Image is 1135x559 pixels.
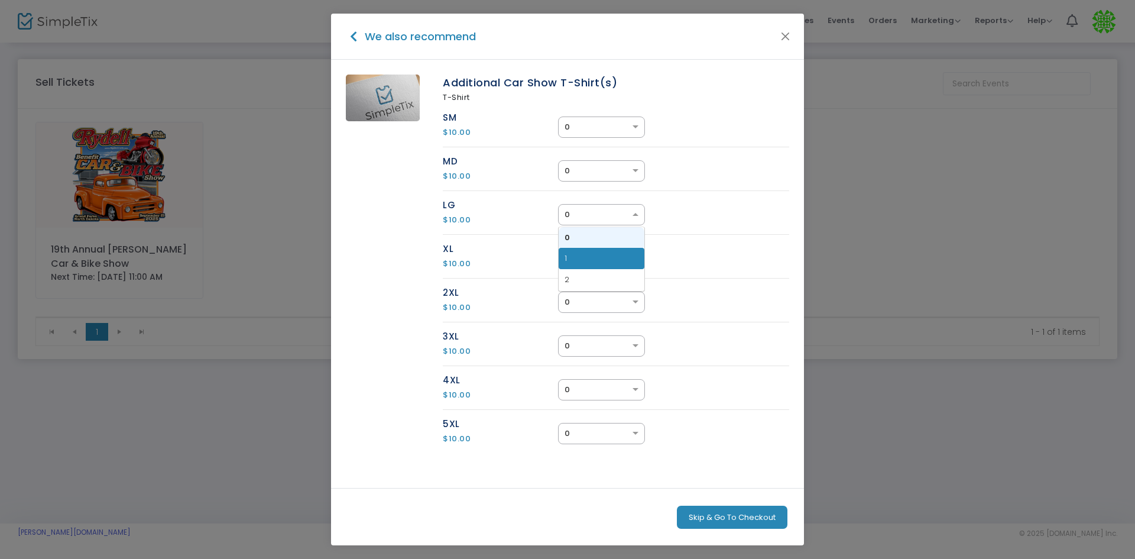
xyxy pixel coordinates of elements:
span: 1 [565,253,567,264]
div: Additional Car Show T-Shirt(s) [443,75,789,91]
div: $10.00 [443,345,558,357]
div: 4XL [443,374,558,387]
ng-dropdown-panel: Options list [558,227,645,292]
div: SM [443,111,558,125]
button: Skip & Go To Checkout [677,506,787,529]
div: 5XL [443,418,558,431]
img: magnificent-placeholder.jpg [346,75,420,121]
div: $10.00 [443,170,558,182]
div: $10.00 [443,127,558,138]
span: 2 [565,274,570,285]
div: MD [443,155,558,169]
span: 0 [565,232,570,243]
button: Close [778,28,793,44]
div: $10.00 [443,258,558,270]
div: $10.00 [443,433,558,445]
div: $10.00 [443,389,558,401]
h4: We also recommend [361,28,476,44]
div: LG [443,199,558,212]
div: 2XL [443,286,558,300]
div: $10.00 [443,302,558,314]
div: T-Shirt [443,92,789,104]
div: 3XL [443,330,558,344]
div: $10.00 [443,214,558,226]
div: XL [443,243,558,256]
